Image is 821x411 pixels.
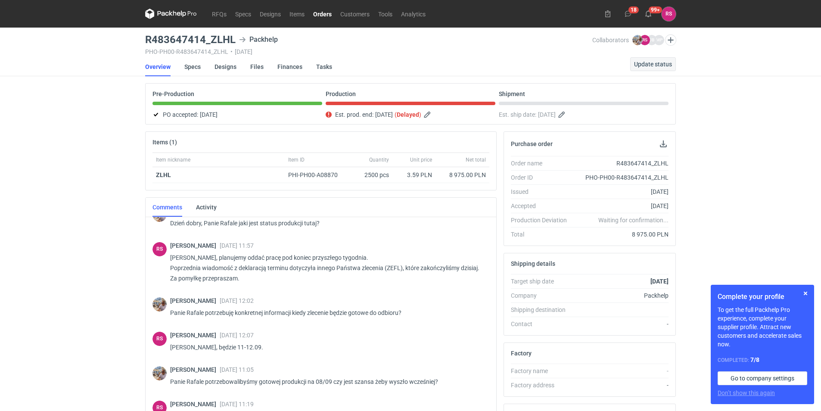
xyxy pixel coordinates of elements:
span: [DATE] [538,109,556,120]
a: Designs [215,57,236,76]
figcaption: RS [152,242,167,256]
p: Panie Rafale potrzebowalibyśmy gotowej produkcji na 08/09 czy jest szansa żeby wyszło wcześniej? [170,377,482,387]
div: Issued [511,187,574,196]
div: Order ID [511,173,574,182]
a: Finances [277,57,302,76]
span: [PERSON_NAME] [170,366,220,373]
span: [PERSON_NAME] [170,242,220,249]
button: Edit collaborators [665,34,676,46]
button: Download PO [658,139,669,149]
img: Michał Palasek [152,297,167,311]
div: - [574,320,669,328]
strong: ZLHL [156,171,171,178]
span: [DATE] [200,109,218,120]
p: Dzień dobry, Panie Rafale jaki jest status produkcji tutaj? [170,218,482,228]
span: Unit price [410,156,432,163]
strong: Delayed [397,111,419,118]
a: Overview [145,57,171,76]
span: [DATE] [375,109,393,120]
a: RFQs [208,9,231,19]
div: PHI-PH00-A08870 [288,171,346,179]
h3: R483647414_ZLHL [145,34,236,45]
button: Edit estimated shipping date [557,109,568,120]
h1: Complete your profile [718,292,807,302]
p: Production [326,90,356,97]
div: Order name [511,159,574,168]
span: Net total [466,156,486,163]
span: [DATE] 11:05 [220,366,254,373]
p: Shipment [499,90,525,97]
div: - [574,381,669,389]
a: Specs [184,57,201,76]
span: [DATE] 12:07 [220,332,254,339]
h2: Shipping details [511,260,555,267]
div: PHO-PH00-R483647414_ZLHL [DATE] [145,48,592,55]
p: [PERSON_NAME], będzie 11-12.09. [170,342,482,352]
div: Production Deviation [511,216,574,224]
span: Update status [634,61,672,67]
button: Don’t show this again [718,389,775,397]
figcaption: RS [152,332,167,346]
div: Rafał Stani [662,7,676,21]
h2: Purchase order [511,140,553,147]
a: Files [250,57,264,76]
div: PO accepted: [152,109,322,120]
h2: Items (1) [152,139,177,146]
a: Go to company settings [718,371,807,385]
button: RS [662,7,676,21]
div: Company [511,291,574,300]
button: Skip for now [800,288,811,299]
div: [DATE] [574,187,669,196]
p: [PERSON_NAME], planujemy oddać pracę pod koniec przyszłego tygodnia. Poprzednia wiadomość z dekla... [170,252,482,283]
div: 3.59 PLN [396,171,432,179]
div: PHO-PH00-R483647414_ZLHL [574,173,669,182]
span: Collaborators [592,37,629,44]
h2: Factory [511,350,532,357]
a: Comments [152,198,182,217]
svg: Packhelp Pro [145,9,197,19]
a: Activity [196,198,217,217]
figcaption: MP [654,35,664,45]
div: Packhelp [239,34,278,45]
a: Designs [255,9,285,19]
a: Analytics [397,9,430,19]
a: Tools [374,9,397,19]
em: ( [395,111,397,118]
div: Packhelp [574,291,669,300]
div: Accepted [511,202,574,210]
span: [PERSON_NAME] [170,401,220,408]
img: Michał Palasek [632,35,643,45]
button: 99+ [641,7,655,21]
a: Specs [231,9,255,19]
div: Target ship date [511,277,574,286]
div: Total [511,230,574,239]
a: Orders [309,9,336,19]
div: Factory address [511,381,574,389]
div: Factory name [511,367,574,375]
div: Completed: [718,355,807,364]
button: Update status [630,57,676,71]
em: Waiting for confirmation... [598,216,669,224]
div: 2500 pcs [349,167,392,183]
span: Item ID [288,156,305,163]
figcaption: JB [647,35,657,45]
button: Edit estimated production end date [423,109,433,120]
div: - [574,367,669,375]
button: 18 [621,7,635,21]
span: Item nickname [156,156,190,163]
div: 8 975.00 PLN [574,230,669,239]
p: Panie Rafale potrzebuję konkretnej informacji kiedy zlecenie będzie gotowe do odbioru? [170,308,482,318]
span: [PERSON_NAME] [170,332,220,339]
img: Michał Palasek [152,366,167,380]
span: Quantity [369,156,389,163]
div: Rafał Stani [152,242,167,256]
div: R483647414_ZLHL [574,159,669,168]
div: 8 975.00 PLN [439,171,486,179]
strong: [DATE] [650,278,669,285]
strong: 7 / 8 [750,356,759,363]
p: To get the full Packhelp Pro experience, complete your supplier profile. Attract new customers an... [718,305,807,349]
p: Pre-Production [152,90,194,97]
span: • [230,48,233,55]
